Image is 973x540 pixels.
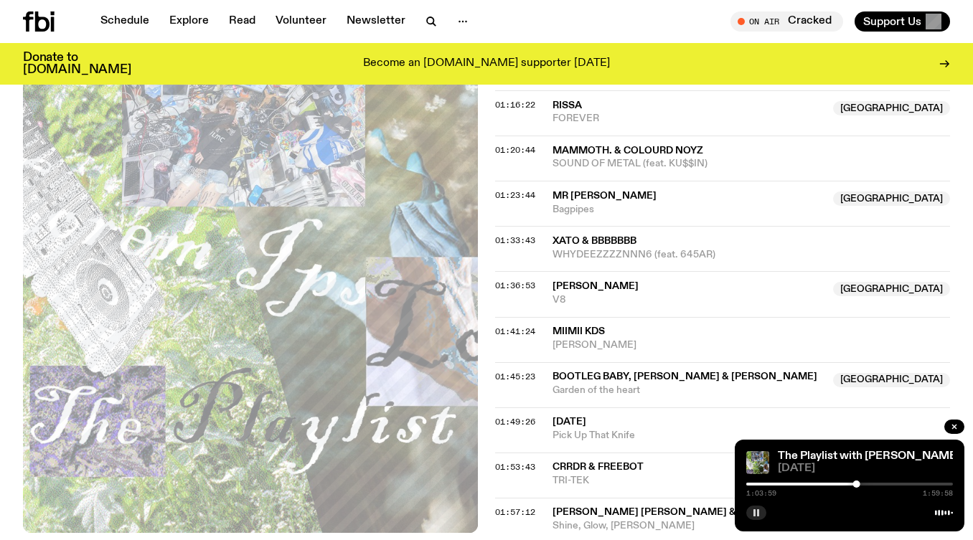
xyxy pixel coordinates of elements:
span: V8 [553,293,824,307]
button: 01:36:53 [495,282,535,290]
button: 01:16:22 [495,101,535,109]
span: TRI-TEK [553,474,950,488]
span: 01:49:26 [495,416,535,427]
a: Read [220,11,264,32]
span: 01:23:44 [495,189,535,201]
span: Garden of the heart [553,384,824,397]
span: [PERSON_NAME] [553,338,950,352]
span: 01:41:24 [495,326,535,337]
span: [GEOGRAPHIC_DATA] [833,282,950,296]
span: 01:16:22 [495,99,535,110]
a: Newsletter [338,11,414,32]
button: 01:49:26 [495,418,535,426]
span: [PERSON_NAME] [553,281,639,291]
span: xato & BBBBBBB [553,236,636,246]
span: Bagpipes [553,203,824,217]
button: 01:33:43 [495,237,535,245]
button: Support Us [855,11,950,32]
button: 01:45:23 [495,373,535,381]
span: Miimii KDS [553,326,605,336]
span: SOUND OF METAL (feat. KU$$IN) [553,157,950,171]
button: 01:53:43 [495,463,535,471]
button: 01:23:44 [495,191,535,199]
span: FOREVER [553,112,824,125]
span: RISSA [553,100,582,110]
span: Pick Up That Knife [553,429,950,442]
span: MAMMOTH. & COLOURD NOYZ [553,146,703,156]
button: On AirCracked [730,11,843,32]
a: Explore [161,11,217,32]
span: 01:20:44 [495,144,535,156]
button: 01:41:24 [495,328,535,336]
span: [DATE] [553,417,586,427]
span: 1:03:59 [746,490,776,497]
a: Volunteer [267,11,335,32]
span: 1:59:58 [923,490,953,497]
span: Mr [PERSON_NAME] [553,191,657,201]
span: Support Us [863,15,921,28]
span: 01:36:53 [495,280,535,291]
span: [GEOGRAPHIC_DATA] [833,191,950,206]
span: Bootleg Baby, [PERSON_NAME] & [PERSON_NAME] [553,371,817,382]
span: Shine, Glow, [PERSON_NAME] [553,519,824,533]
span: WHYDEEZZZZNNN6 (feat. 645AR) [553,248,950,262]
span: [PERSON_NAME] [PERSON_NAME] & Flume [553,507,773,517]
span: 01:33:43 [495,235,535,246]
span: CRRDR & FREEBOT [553,462,644,472]
h3: Donate to [DOMAIN_NAME] [23,52,131,76]
button: 01:20:44 [495,146,535,154]
span: [DATE] [778,463,953,474]
span: [GEOGRAPHIC_DATA] [833,373,950,387]
span: 01:57:12 [495,506,535,518]
p: Become an [DOMAIN_NAME] supporter [DATE] [363,57,610,70]
button: 01:57:12 [495,508,535,516]
span: 01:53:43 [495,461,535,473]
span: [GEOGRAPHIC_DATA] [833,101,950,115]
a: Schedule [92,11,158,32]
span: 01:45:23 [495,371,535,382]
